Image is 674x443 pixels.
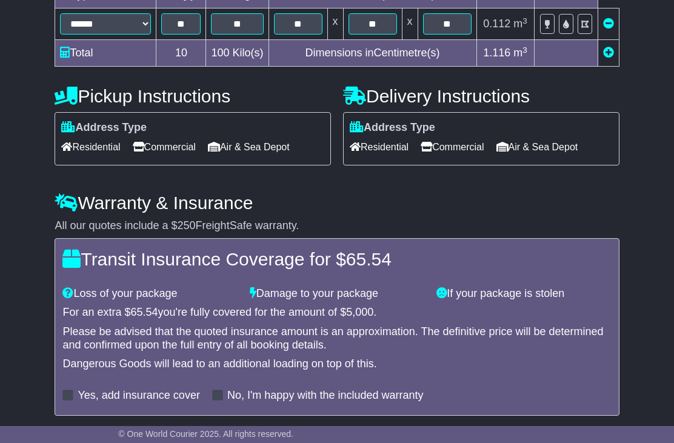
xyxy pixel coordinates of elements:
[78,389,199,402] label: Yes, add insurance cover
[208,138,290,156] span: Air & Sea Depot
[244,287,430,301] div: Damage to your package
[178,219,196,231] span: 250
[269,40,476,67] td: Dimensions in Centimetre(s)
[156,40,206,67] td: 10
[55,40,156,67] td: Total
[402,8,418,40] td: x
[483,18,510,30] span: 0.112
[603,18,614,30] a: Remove this item
[62,358,611,371] div: Dangerous Goods will lead to an additional loading on top of this.
[350,138,409,156] span: Residential
[513,47,527,59] span: m
[61,138,120,156] span: Residential
[62,325,611,351] div: Please be advised that the quoted insurance amount is an approximation. The definitive price will...
[430,287,617,301] div: If your package is stolen
[55,86,331,106] h4: Pickup Instructions
[522,45,527,55] sup: 3
[421,138,484,156] span: Commercial
[343,86,619,106] h4: Delivery Instructions
[62,249,611,269] h4: Transit Insurance Coverage for $
[56,287,243,301] div: Loss of your package
[133,138,196,156] span: Commercial
[346,306,373,318] span: 5,000
[350,121,435,135] label: Address Type
[603,47,614,59] a: Add new item
[346,249,392,269] span: 65.54
[522,16,527,25] sup: 3
[513,18,527,30] span: m
[206,40,269,67] td: Kilo(s)
[130,306,158,318] span: 65.54
[327,8,343,40] td: x
[55,193,619,213] h4: Warranty & Insurance
[61,121,147,135] label: Address Type
[55,219,619,233] div: All our quotes include a $ FreightSafe warranty.
[118,429,293,439] span: © One World Courier 2025. All rights reserved.
[211,47,229,59] span: 100
[62,306,611,319] div: For an extra $ you're fully covered for the amount of $ .
[483,47,510,59] span: 1.116
[227,389,424,402] label: No, I'm happy with the included warranty
[496,138,578,156] span: Air & Sea Depot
